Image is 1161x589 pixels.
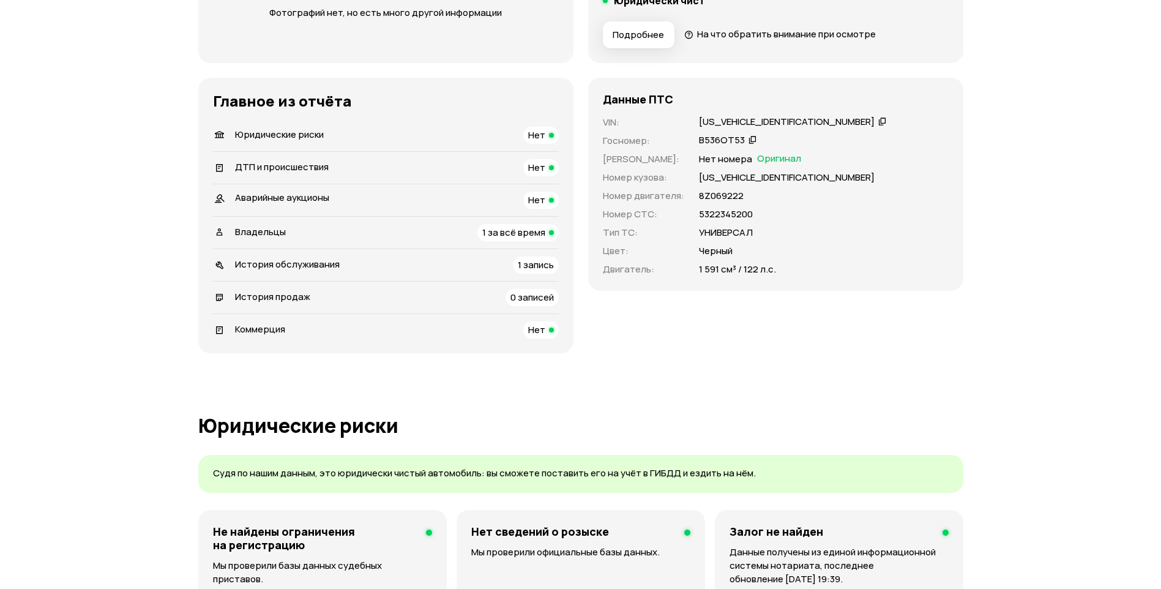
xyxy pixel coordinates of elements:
p: Тип ТС : [603,226,684,239]
span: Нет [528,161,545,174]
span: Нет [528,193,545,206]
p: [PERSON_NAME] : [603,152,684,166]
span: На что обратить внимание при осмотре [697,28,876,40]
span: Коммерция [235,323,285,336]
span: Аварийные аукционы [235,191,329,204]
p: Двигатель : [603,263,684,276]
p: 5322345200 [699,208,753,221]
span: История продаж [235,290,310,303]
p: 8Z069222 [699,189,744,203]
p: Мы проверили официальные базы данных. [471,546,690,559]
p: VIN : [603,116,684,129]
span: Подробнее [613,29,664,41]
span: История обслуживания [235,258,340,271]
p: Цвет : [603,244,684,258]
span: Юридические риски [235,128,324,141]
p: Номер кузова : [603,171,684,184]
span: Владельцы [235,225,286,238]
span: 1 запись [518,258,554,271]
span: Нет [528,323,545,336]
h4: Данные ПТС [603,92,673,106]
p: Фотографий нет, но есть много другой информации [258,6,514,20]
p: Судя по нашим данным, это юридически чистый автомобиль: вы сможете поставить его на учёт в ГИБДД ... [213,467,949,480]
h1: Юридические риски [198,415,963,437]
h4: Залог не найден [730,525,823,538]
div: [US_VEHICLE_IDENTIFICATION_NUMBER] [699,116,875,129]
h3: Главное из отчёта [213,92,559,110]
p: Черный [699,244,733,258]
span: 1 за всё время [482,226,545,239]
span: Оригинал [757,152,801,166]
p: Номер двигателя : [603,189,684,203]
p: Мы проверили базы данных судебных приставов. [213,559,433,586]
span: 0 записей [510,291,554,304]
button: Подробнее [603,21,674,48]
p: Нет номера [699,152,752,166]
p: Данные получены из единой информационной системы нотариата, последнее обновление [DATE] 19:39. [730,546,949,586]
p: Госномер : [603,134,684,148]
a: На что обратить внимание при осмотре [684,28,876,40]
p: 1 591 см³ / 122 л.с. [699,263,776,276]
p: УНИВЕРСАЛ [699,226,753,239]
div: В536ОТ53 [699,134,745,147]
p: Номер СТС : [603,208,684,221]
h4: Не найдены ограничения на регистрацию [213,525,417,552]
span: ДТП и происшествия [235,160,329,173]
span: Нет [528,129,545,141]
h4: Нет сведений о розыске [471,525,609,538]
p: [US_VEHICLE_IDENTIFICATION_NUMBER] [699,171,875,184]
